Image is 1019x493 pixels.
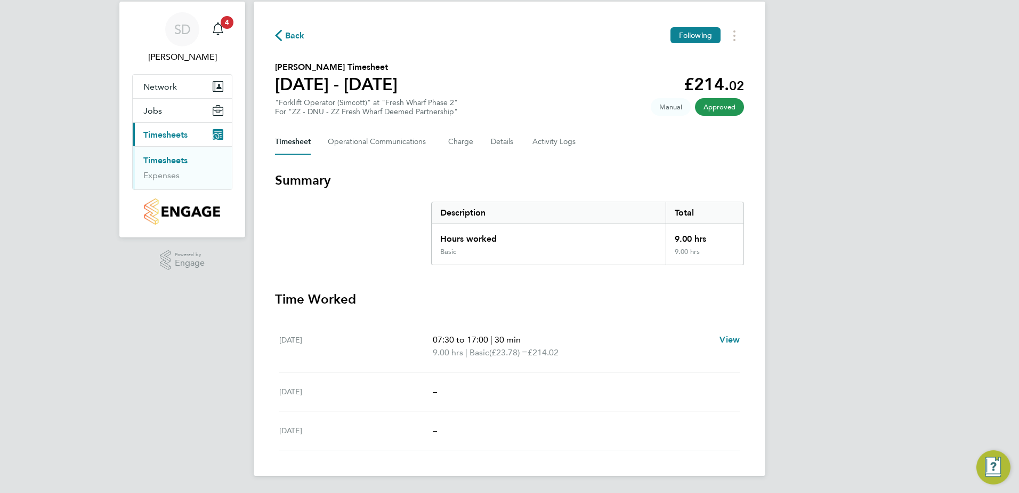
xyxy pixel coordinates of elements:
[275,172,744,450] section: Timesheet
[279,333,433,359] div: [DATE]
[132,198,232,225] a: Go to home page
[221,16,233,29] span: 4
[490,335,492,345] span: |
[666,224,743,248] div: 9.00 hrs
[275,74,398,95] h1: [DATE] - [DATE]
[679,30,712,40] span: Following
[175,250,205,259] span: Powered by
[431,202,744,265] div: Summary
[275,129,311,155] button: Timesheet
[470,346,489,359] span: Basic
[725,27,744,44] button: Timesheets Menu
[275,29,305,42] button: Back
[133,99,232,122] button: Jobs
[143,130,188,140] span: Timesheets
[143,155,188,165] a: Timesheets
[132,51,232,63] span: Silvane DaRocha
[174,22,191,36] span: SD
[448,129,474,155] button: Charge
[528,347,559,357] span: £214.02
[119,2,245,237] nav: Main navigation
[670,27,721,43] button: Following
[275,107,458,116] div: For "ZZ - DNU - ZZ Fresh Wharf Deemed Partnership"
[143,170,180,180] a: Expenses
[432,224,666,248] div: Hours worked
[275,172,744,189] h3: Summary
[275,98,458,116] div: "Forklift Operator (Simcott)" at "Fresh Wharf Phase 2"
[144,198,220,225] img: countryside-properties-logo-retina.png
[532,129,577,155] button: Activity Logs
[976,450,1010,484] button: Engage Resource Center
[275,291,744,308] h3: Time Worked
[440,248,456,256] div: Basic
[433,425,437,435] span: –
[491,129,515,155] button: Details
[133,146,232,189] div: Timesheets
[651,98,691,116] span: This timesheet was manually created.
[666,202,743,224] div: Total
[143,106,162,116] span: Jobs
[279,385,433,398] div: [DATE]
[207,12,229,46] a: 4
[132,12,232,63] a: SD[PERSON_NAME]
[143,82,177,92] span: Network
[489,347,528,357] span: (£23.78) =
[328,129,431,155] button: Operational Communications
[719,335,740,345] span: View
[495,335,521,345] span: 30 min
[175,259,205,268] span: Engage
[432,202,666,224] div: Description
[666,248,743,265] div: 9.00 hrs
[160,250,205,271] a: Powered byEngage
[729,78,744,93] span: 02
[433,386,437,396] span: –
[684,74,744,94] app-decimal: £214.
[275,61,398,74] h2: [PERSON_NAME] Timesheet
[285,29,305,42] span: Back
[133,123,232,146] button: Timesheets
[695,98,744,116] span: This timesheet has been approved.
[433,335,488,345] span: 07:30 to 17:00
[133,75,232,98] button: Network
[433,347,463,357] span: 9.00 hrs
[719,333,740,346] a: View
[465,347,467,357] span: |
[279,424,433,437] div: [DATE]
